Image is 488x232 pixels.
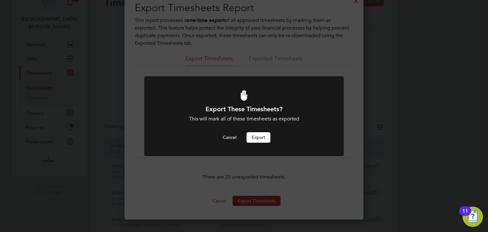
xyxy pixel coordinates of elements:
button: Export [247,132,270,142]
div: This will mark all of these timesheets as exported [161,116,327,122]
div: 11 [462,211,468,219]
h1: Export These Timesheets? [161,105,327,113]
button: Open Resource Center, 11 new notifications [463,207,483,227]
button: Cancel [218,132,241,142]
